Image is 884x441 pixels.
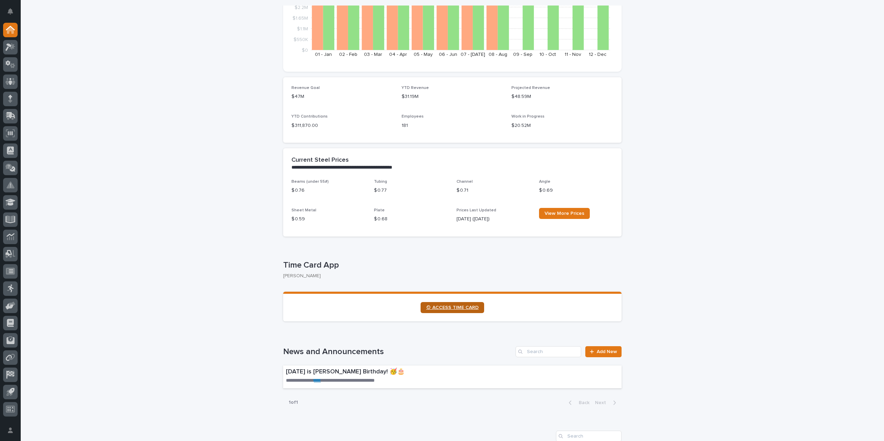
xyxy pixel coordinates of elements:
[9,8,18,19] div: Notifications
[457,180,473,184] span: Channel
[511,93,613,100] p: $48.59M
[489,52,507,57] text: 08 - Aug
[421,302,484,313] a: ⏲ ACCESS TIME CARD
[439,52,457,57] text: 06 - Jun
[457,187,531,194] p: $ 0.71
[585,346,622,357] a: Add New
[511,114,545,119] span: Work in Progress
[291,208,316,212] span: Sheet Metal
[291,122,393,129] p: $ 311,870.00
[516,346,581,357] input: Search
[402,114,424,119] span: Employees
[374,180,387,184] span: Tubing
[291,114,328,119] span: YTD Contributions
[402,93,503,100] p: $31.19M
[389,52,407,57] text: 04 - Apr
[461,52,485,57] text: 07 - [DATE]
[291,157,349,164] h2: Current Steel Prices
[374,208,385,212] span: Plate
[283,347,513,357] h1: News and Announcements
[295,5,308,10] tspan: $2.2M
[291,187,366,194] p: $ 0.76
[426,305,479,310] span: ⏲ ACCESS TIME CARD
[291,86,320,90] span: Revenue Goal
[414,52,433,57] text: 05 - May
[592,400,622,406] button: Next
[374,216,448,223] p: $ 0.68
[589,52,606,57] text: 12 - Dec
[283,260,619,270] p: Time Card App
[339,52,357,57] text: 02 - Feb
[595,400,610,405] span: Next
[292,16,308,20] tspan: $1.65M
[297,26,308,31] tspan: $1.1M
[283,394,304,411] p: 1 of 1
[315,52,332,57] text: 01 - Jan
[364,52,382,57] text: 03 - Mar
[565,52,581,57] text: 11 - Nov
[563,400,592,406] button: Back
[294,37,308,42] tspan: $550K
[291,216,366,223] p: $ 0.59
[402,86,429,90] span: YTD Revenue
[283,273,616,279] p: [PERSON_NAME]
[457,216,531,223] p: [DATE] ([DATE])
[286,368,514,376] p: [DATE] is [PERSON_NAME] Birthday! 🥳🎂
[545,211,584,216] span: View More Prices
[539,180,550,184] span: Angle
[539,208,590,219] a: View More Prices
[539,52,556,57] text: 10 - Oct
[291,180,329,184] span: Beams (under 55#)
[575,400,589,405] span: Back
[539,187,613,194] p: $ 0.69
[374,187,448,194] p: $ 0.77
[513,52,532,57] text: 09 - Sep
[402,122,503,129] p: 181
[3,4,18,19] button: Notifications
[302,48,308,53] tspan: $0
[511,122,613,129] p: $20.52M
[597,349,617,354] span: Add New
[291,93,393,100] p: $47M
[511,86,550,90] span: Projected Revenue
[457,208,496,212] span: Prices Last Updated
